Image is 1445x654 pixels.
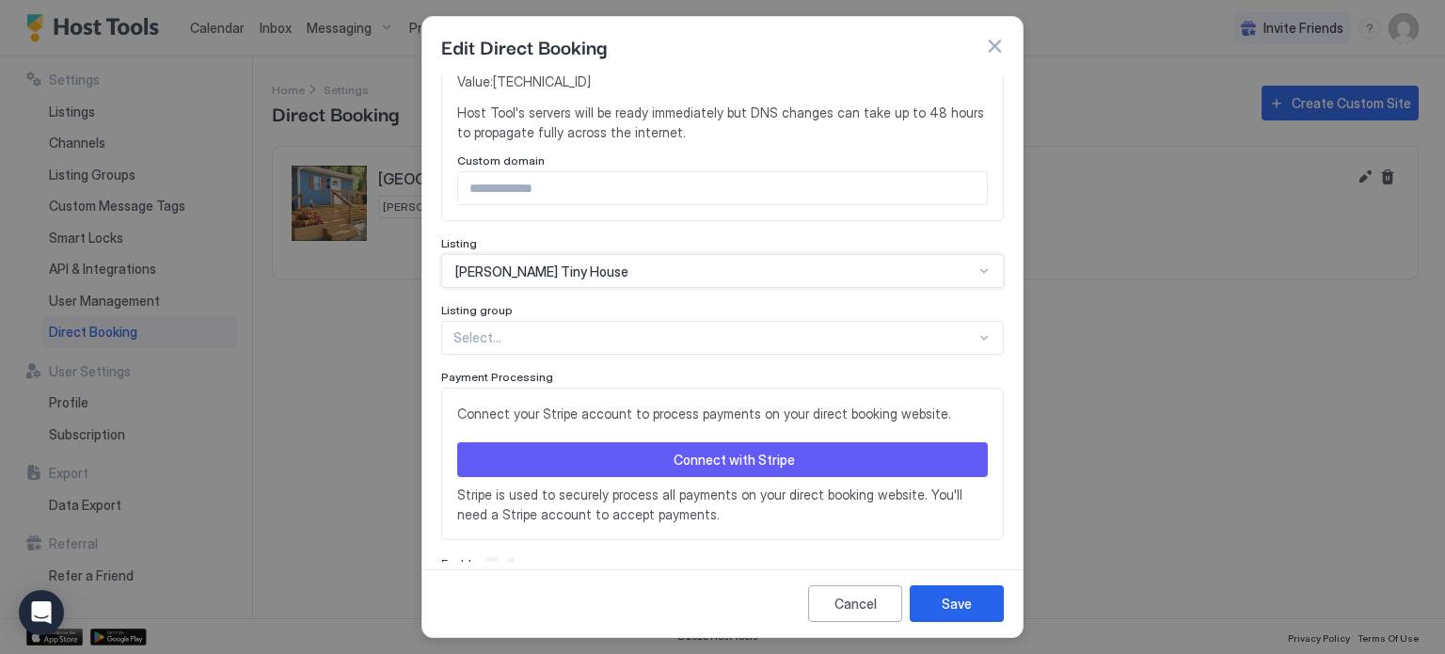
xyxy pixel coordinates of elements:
[441,556,478,570] span: Enable
[457,404,988,423] span: Connect your Stripe account to process payments on your direct booking website.
[808,585,902,622] button: Cancel
[457,103,988,142] span: Host Tool's servers will be ready immediately but DNS changes can take up to 48 hours to propagat...
[457,442,988,477] button: Connect with Stripe
[457,153,545,167] span: Custom domain
[910,585,1004,622] button: Save
[942,594,972,614] div: Save
[834,594,877,614] div: Cancel
[19,590,64,635] div: Open Intercom Messenger
[455,263,628,280] span: [PERSON_NAME] Tiny House
[674,450,795,470] div: Connect with Stripe
[441,370,553,384] span: Payment Processing
[441,303,513,317] span: Listing group
[441,236,477,250] span: Listing
[441,32,607,60] span: Edit Direct Booking
[457,485,988,524] span: Stripe is used to securely process all payments on your direct booking website. You'll need a Str...
[458,172,987,204] input: Input Field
